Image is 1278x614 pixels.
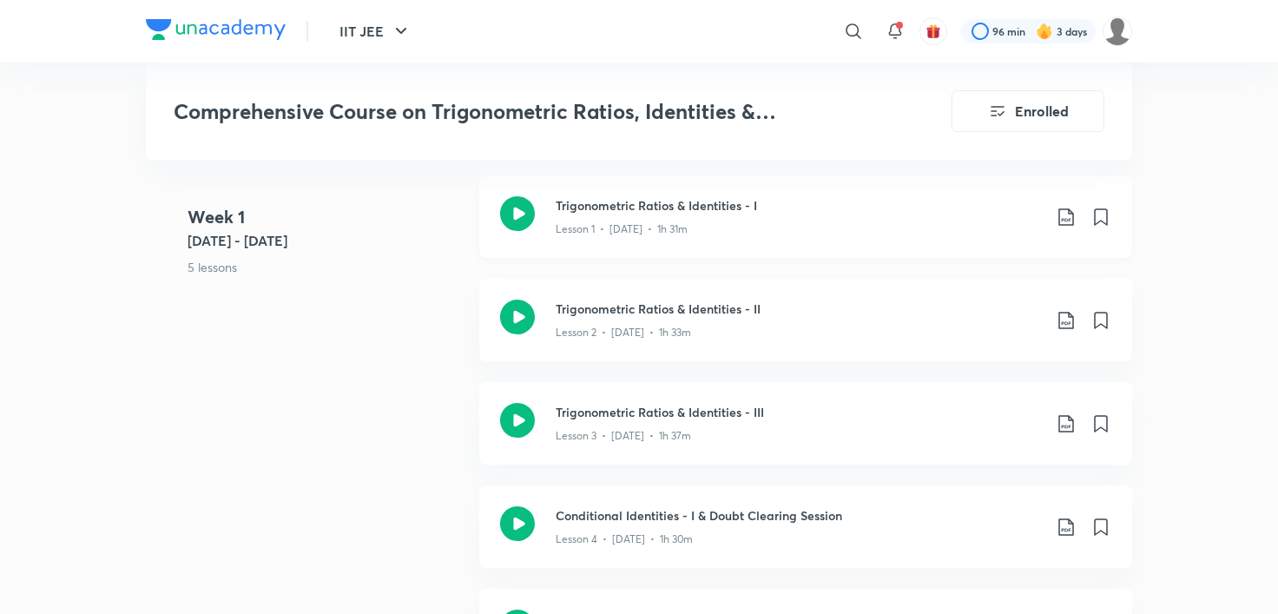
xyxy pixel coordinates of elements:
button: IIT JEE [329,14,422,49]
p: Lesson 1 • [DATE] • 1h 31m [556,221,688,237]
h3: Trigonometric Ratios & Identities - II [556,300,1042,318]
a: Trigonometric Ratios & Identities - IIILesson 3 • [DATE] • 1h 37m [479,382,1132,485]
a: Conditional Identities - I & Doubt Clearing SessionLesson 4 • [DATE] • 1h 30m [479,485,1132,589]
h3: Trigonometric Ratios & Identities - III [556,403,1042,421]
p: 5 lessons [188,258,465,276]
a: Company Logo [146,19,286,44]
img: streak [1036,23,1053,40]
p: Lesson 3 • [DATE] • 1h 37m [556,428,691,444]
h3: Conditional Identities - I & Doubt Clearing Session [556,506,1042,525]
h4: Week 1 [188,204,465,230]
p: Lesson 4 • [DATE] • 1h 30m [556,531,693,547]
h3: Comprehensive Course on Trigonometric Ratios, Identities & Equations [174,99,853,124]
p: Lesson 2 • [DATE] • 1h 33m [556,325,691,340]
button: Enrolled [952,90,1104,132]
a: Trigonometric Ratios & Identities - IILesson 2 • [DATE] • 1h 33m [479,279,1132,382]
button: avatar [919,17,947,45]
h5: [DATE] - [DATE] [188,230,465,251]
img: Aayush Kumar Jha [1103,17,1132,46]
h3: Trigonometric Ratios & Identities - I [556,196,1042,215]
img: Company Logo [146,19,286,40]
a: Trigonometric Ratios & Identities - ILesson 1 • [DATE] • 1h 31m [479,175,1132,279]
img: avatar [926,23,941,39]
